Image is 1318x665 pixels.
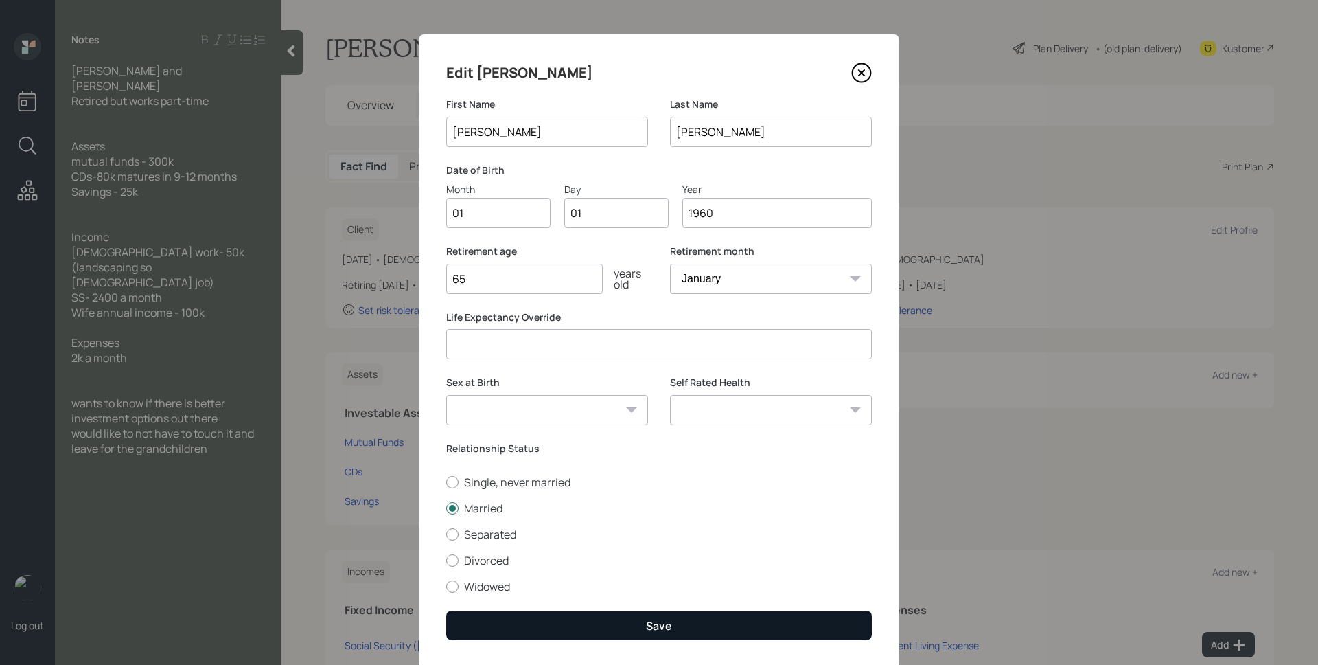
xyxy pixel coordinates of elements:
label: Date of Birth [446,164,872,177]
label: Self Rated Health [670,376,872,390]
div: years old [603,268,648,290]
label: Single, never married [446,475,872,490]
input: Year [682,198,872,228]
label: Relationship Status [446,442,872,455]
div: Month [446,182,551,196]
label: Widowed [446,579,872,594]
label: Retirement month [670,245,872,258]
label: Retirement age [446,245,648,258]
input: Day [564,198,669,228]
label: Separated [446,527,872,542]
div: Day [564,182,669,196]
button: Save [446,611,872,640]
label: Life Expectancy Override [446,311,872,324]
label: Sex at Birth [446,376,648,390]
label: Last Name [670,98,872,111]
h4: Edit [PERSON_NAME] [446,62,593,84]
div: Save [646,618,672,633]
label: Married [446,501,872,516]
input: Month [446,198,551,228]
label: Divorced [446,553,872,568]
div: Year [682,182,872,196]
label: First Name [446,98,648,111]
